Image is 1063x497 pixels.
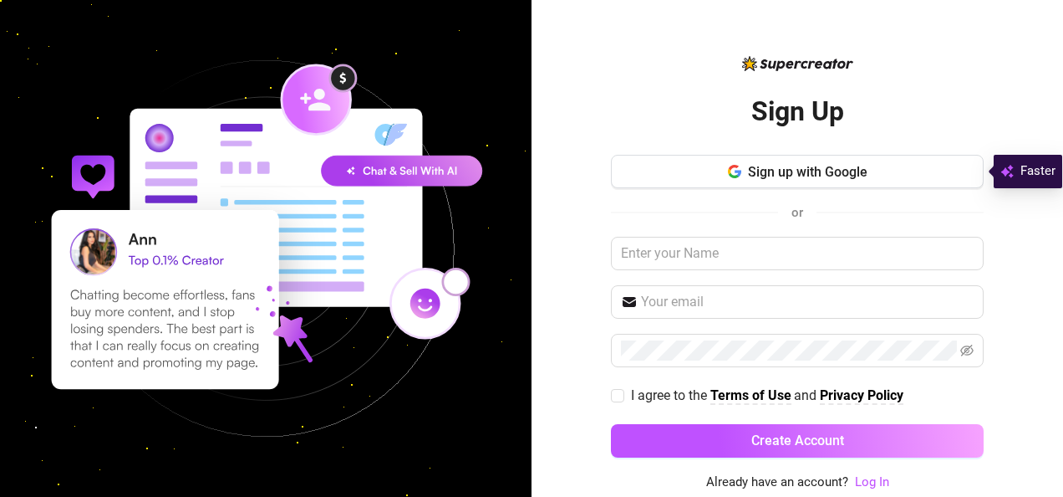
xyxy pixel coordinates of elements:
[791,205,803,220] span: or
[611,155,984,188] button: Sign up with Google
[820,387,903,405] a: Privacy Policy
[611,424,984,458] button: Create Account
[611,237,984,270] input: Enter your Name
[960,344,974,357] span: eye-invisible
[641,292,974,312] input: Your email
[794,387,820,403] span: and
[631,387,710,403] span: I agree to the
[748,164,867,180] span: Sign up with Google
[820,387,903,403] strong: Privacy Policy
[751,95,844,129] h2: Sign Up
[855,473,889,493] a: Log In
[1000,161,1014,182] img: svg%3e
[855,474,889,489] a: Log In
[742,56,853,71] img: logo-BBDzfeDw.svg
[751,433,844,448] span: Create Account
[1020,161,1055,182] span: Faster
[710,387,791,405] a: Terms of Use
[710,387,791,403] strong: Terms of Use
[706,473,848,493] span: Already have an account?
